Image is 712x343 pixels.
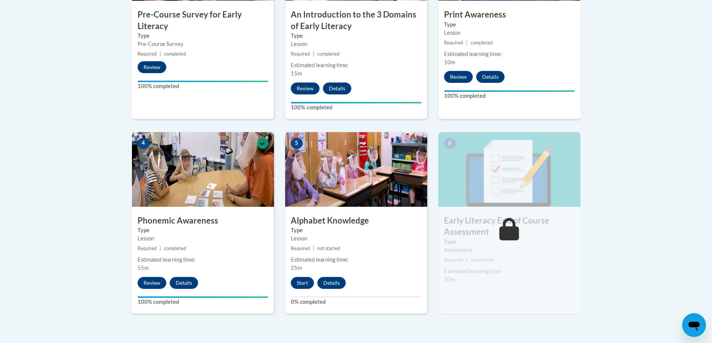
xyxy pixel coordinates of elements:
[444,238,575,246] label: Type
[291,61,422,69] div: Estimated learning time:
[285,132,427,207] img: Course Image
[444,257,463,263] span: Required
[682,313,706,337] iframe: Button to launch messaging window
[291,102,422,103] div: Your progress
[138,82,268,90] label: 100% completed
[138,51,157,57] span: Required
[444,71,473,83] button: Review
[285,215,427,227] h3: Alphabet Knowledge
[164,246,186,251] span: completed
[444,92,575,100] label: 100% completed
[291,234,422,243] div: Lesson
[291,51,310,57] span: Required
[466,40,468,46] span: |
[317,277,346,289] button: Details
[285,9,427,32] h3: An Introduction to the 3 Domains of Early Literacy
[138,265,149,271] span: 55m
[291,138,303,149] span: 5
[444,90,575,92] div: Your progress
[138,234,268,243] div: Lesson
[438,132,580,207] img: Course Image
[476,71,505,83] button: Details
[138,61,166,73] button: Review
[160,51,161,57] span: |
[444,267,575,275] div: Estimated learning time:
[138,256,268,264] div: Estimated learning time:
[138,40,268,48] div: Pre-Course Survey
[291,256,422,264] div: Estimated learning time:
[438,9,580,21] h3: Print Awareness
[138,32,268,40] label: Type
[132,215,274,227] h3: Phonemic Awareness
[291,277,314,289] button: Start
[444,21,575,29] label: Type
[138,81,268,82] div: Your progress
[291,246,310,251] span: Required
[317,246,340,251] span: not started
[444,29,575,37] div: Lesson
[313,246,314,251] span: |
[291,82,320,94] button: Review
[444,59,455,65] span: 10m
[444,40,463,46] span: Required
[138,298,268,306] label: 100% completed
[291,40,422,48] div: Lesson
[138,296,268,298] div: Your progress
[444,246,575,254] div: Assessment
[323,82,351,94] button: Details
[313,51,314,57] span: |
[471,257,493,263] span: not started
[132,132,274,207] img: Course Image
[466,257,468,263] span: |
[444,276,455,283] span: 20m
[291,265,302,271] span: 25m
[160,246,161,251] span: |
[170,277,198,289] button: Details
[444,50,575,58] div: Estimated learning time:
[291,103,422,112] label: 100% completed
[291,70,302,77] span: 15m
[317,51,339,57] span: completed
[291,226,422,234] label: Type
[291,298,422,306] label: 0% completed
[138,138,150,149] span: 4
[132,9,274,32] h3: Pre-Course Survey for Early Literacy
[291,32,422,40] label: Type
[138,246,157,251] span: Required
[164,51,186,57] span: completed
[138,277,166,289] button: Review
[438,215,580,238] h3: Early Literacy End of Course Assessment
[138,226,268,234] label: Type
[471,40,493,46] span: completed
[444,138,456,149] span: 6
